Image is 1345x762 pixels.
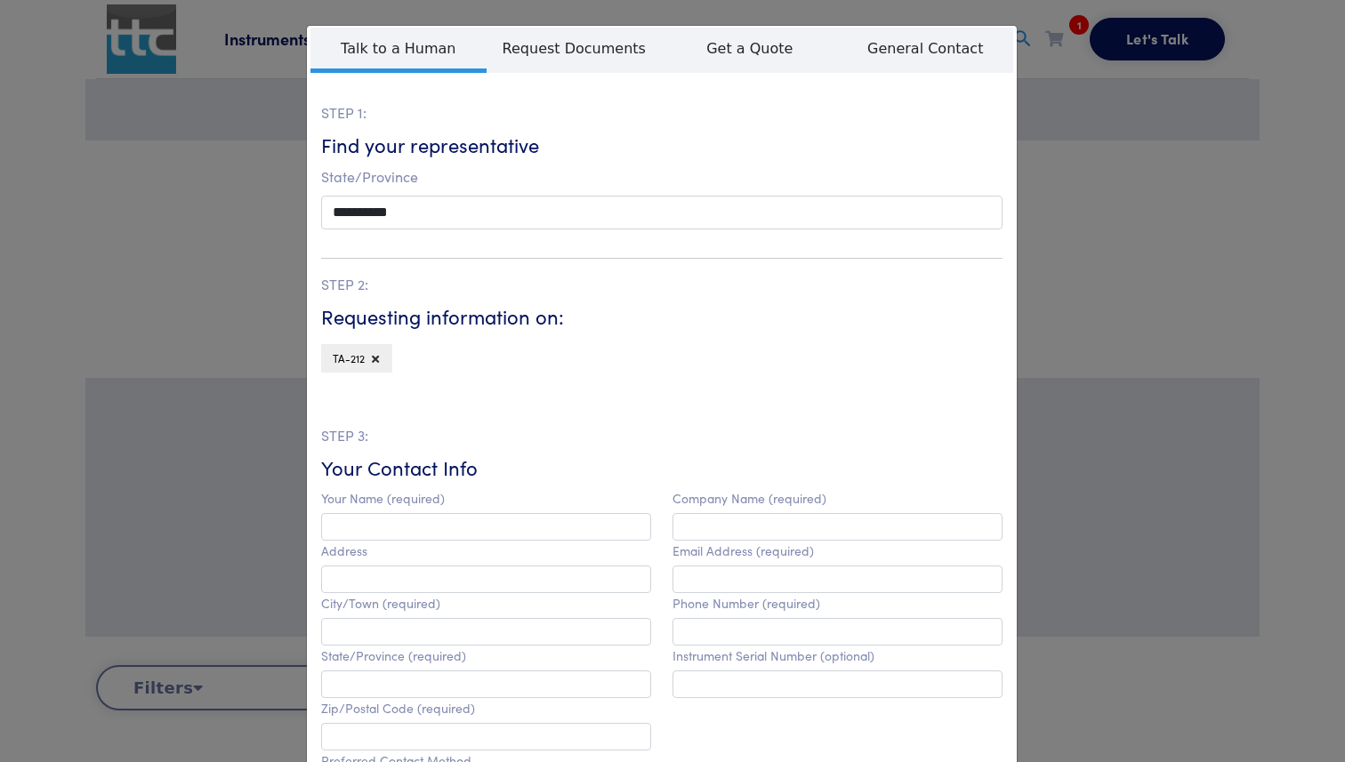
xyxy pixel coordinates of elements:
span: Talk to a Human [310,28,487,73]
h6: Requesting information on: [321,303,1003,331]
p: STEP 2: [321,273,1003,296]
span: Get a Quote [662,28,838,68]
p: State/Province [321,165,1003,188]
p: STEP 1: [321,101,1003,124]
label: Phone Number (required) [672,596,820,611]
h6: Find your representative [321,132,1003,159]
span: Request Documents [487,28,663,68]
label: Your Name (required) [321,491,445,506]
label: Instrument Serial Number (optional) [672,648,874,663]
label: Address [321,543,367,558]
p: STEP 3: [321,424,1003,447]
span: TA-212 [333,350,365,365]
h6: Your Contact Info [321,454,1003,482]
label: State/Province (required) [321,648,466,663]
label: City/Town (required) [321,596,440,611]
label: Company Name (required) [672,491,826,506]
label: Zip/Postal Code (required) [321,701,475,716]
span: General Contact [838,28,1014,68]
label: Email Address (required) [672,543,814,558]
